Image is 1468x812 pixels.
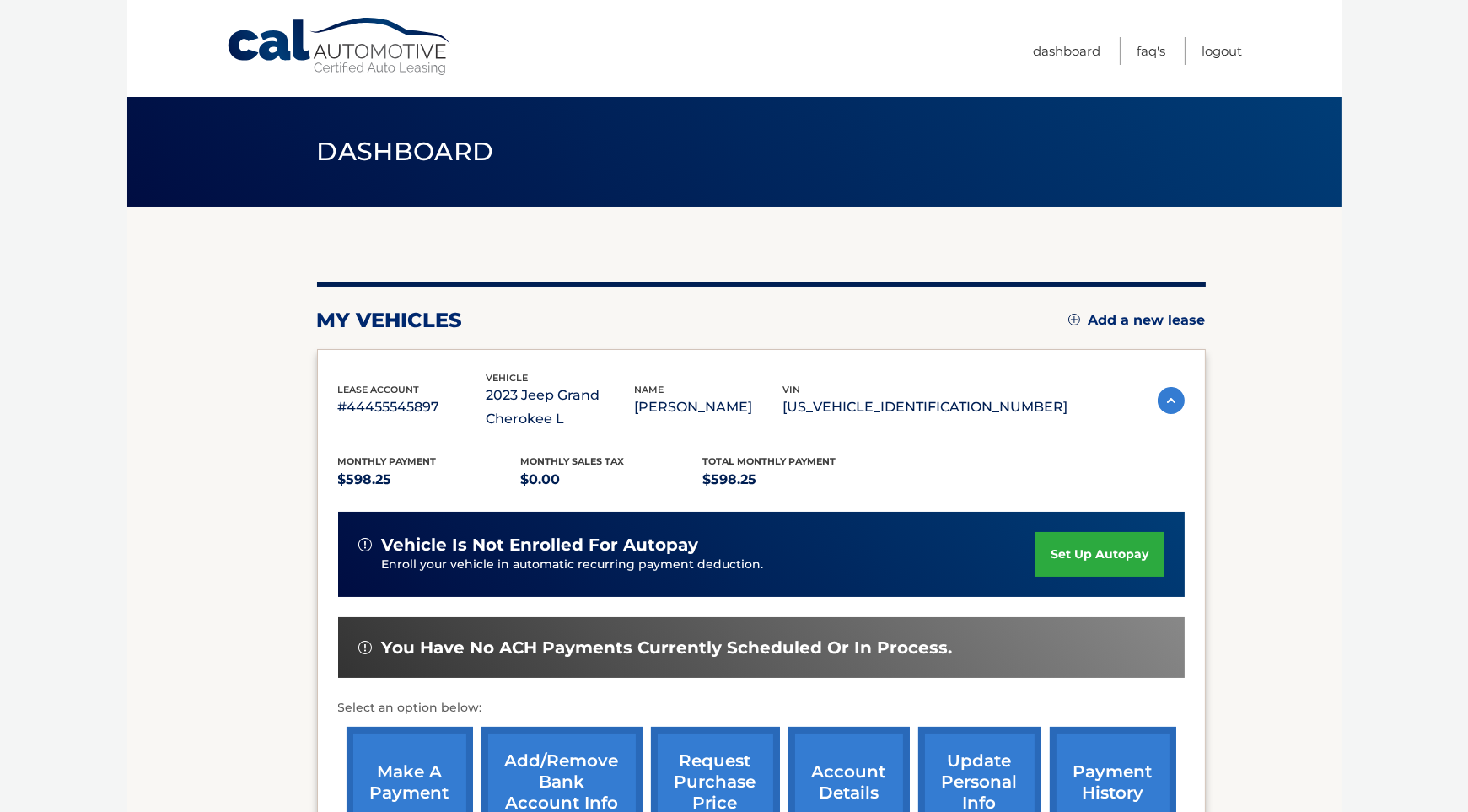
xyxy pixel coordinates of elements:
span: Total Monthly Payment [703,455,836,467]
img: accordion-active.svg [1158,387,1185,414]
p: Enroll your vehicle in automatic recurring payment deduction. [382,556,1036,574]
span: Dashboard [317,136,494,167]
p: Select an option below: [338,698,1185,718]
span: You have no ACH payments currently scheduled or in process. [382,637,953,659]
img: alert-white.svg [358,641,372,654]
h2: my vehicles [317,308,463,333]
p: #44455545897 [338,395,487,419]
p: $598.25 [338,468,521,492]
span: vehicle is not enrolled for autopay [382,535,699,556]
p: [PERSON_NAME] [635,395,783,419]
p: $0.00 [520,468,703,492]
a: Cal Automotive [226,17,454,77]
img: alert-white.svg [358,538,372,551]
img: add.svg [1068,314,1080,325]
span: lease account [338,384,420,395]
span: vehicle [487,372,529,384]
a: set up autopay [1035,532,1164,577]
span: Monthly Payment [338,455,437,467]
p: [US_VEHICLE_IDENTIFICATION_NUMBER] [783,395,1068,419]
a: FAQ's [1137,37,1166,65]
a: Logout [1202,37,1243,65]
span: name [635,384,664,395]
a: Dashboard [1034,37,1101,65]
span: vin [783,384,801,395]
a: Add a new lease [1068,312,1206,329]
span: Monthly sales Tax [520,455,624,467]
p: $598.25 [703,468,886,492]
p: 2023 Jeep Grand Cherokee L [487,384,635,431]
